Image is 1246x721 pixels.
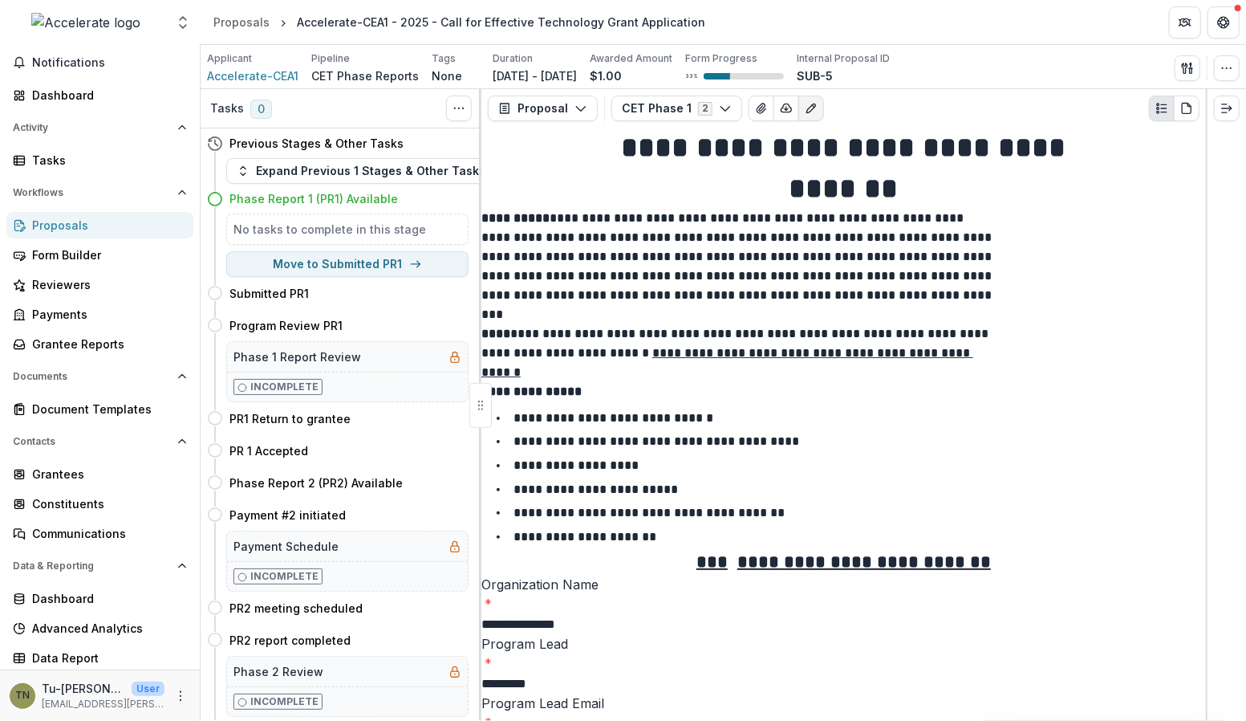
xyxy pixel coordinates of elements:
[432,67,462,84] p: None
[797,51,890,66] p: Internal Proposal ID
[32,87,181,104] div: Dashboard
[6,212,193,238] a: Proposals
[1149,96,1175,121] button: Plaintext view
[229,632,351,649] h4: PR2 report completed
[311,67,419,84] p: CET Phase Reports
[132,682,164,696] p: User
[32,336,181,352] div: Grantee Reports
[6,461,193,487] a: Grantees
[207,51,252,66] p: Applicant
[32,401,181,418] div: Document Templates
[250,569,319,584] p: Incomplete
[611,96,742,121] button: CET Phase 12
[233,221,461,238] h5: No tasks to complete in this stage
[6,364,193,389] button: Open Documents
[6,82,193,108] a: Dashboard
[6,491,193,517] a: Constituents
[13,371,171,382] span: Documents
[32,620,181,637] div: Advanced Analytics
[32,217,181,234] div: Proposals
[488,96,598,121] button: Proposal
[6,615,193,642] a: Advanced Analytics
[42,680,125,697] p: Tu-[PERSON_NAME]
[171,686,190,706] button: More
[229,190,398,207] h4: Phase Report 1 (PR1) Available
[32,152,181,169] div: Tasks
[15,690,30,701] div: Tu-Quyen Nguyen
[6,115,193,141] button: Open Activity
[1207,6,1240,39] button: Get Help
[32,276,181,293] div: Reviewers
[250,100,272,119] span: 0
[229,410,351,427] h4: PR1 Return to grantee
[6,147,193,173] a: Tasks
[250,695,319,709] p: Incomplete
[250,380,319,394] p: Incomplete
[229,442,308,459] h4: PR 1 Accepted
[6,301,193,328] a: Payments
[32,56,187,70] span: Notifications
[311,51,350,66] p: Pipeline
[1174,96,1199,121] button: PDF view
[229,475,403,491] h4: Phase Report 2 (PR2) Available
[6,180,193,206] button: Open Workflows
[13,436,171,447] span: Contacts
[6,242,193,268] a: Form Builder
[13,187,171,198] span: Workflows
[226,251,469,277] button: Move to Submitted PR1
[233,538,339,555] h5: Payment Schedule
[210,102,244,116] h3: Tasks
[590,67,622,84] p: $1.00
[213,14,270,31] div: Proposals
[32,590,181,607] div: Dashboard
[6,645,193,671] a: Data Report
[32,525,181,542] div: Communications
[685,71,697,82] p: 33 %
[493,67,577,84] p: [DATE] - [DATE]
[6,271,193,298] a: Reviewers
[493,51,533,66] p: Duration
[229,600,363,617] h4: PR2 meeting scheduled
[481,575,1206,594] p: Organization Name
[32,466,181,483] div: Grantees
[6,520,193,547] a: Communications
[207,67,298,84] a: Accelerate-CEA1
[6,50,193,75] button: Notifications
[6,429,193,454] button: Open Contacts
[6,553,193,579] button: Open Data & Reporting
[32,495,181,512] div: Constituents
[13,122,171,133] span: Activity
[797,67,833,84] p: SUB-5
[32,306,181,323] div: Payments
[6,396,193,422] a: Document Templates
[446,96,472,121] button: Toggle View Cancelled Tasks
[432,51,456,66] p: Tags
[172,6,194,39] button: Open entity switcher
[31,13,140,32] img: Accelerate logo
[229,507,346,523] h4: Payment #2 initiated
[233,348,361,365] h5: Phase 1 Report Review
[233,663,323,680] h5: Phase 2 Review
[481,694,1206,713] p: Program Lead Email
[226,158,496,184] button: Expand Previous 1 Stages & Other Tasks
[229,317,343,334] h4: Program Review PR1
[685,51,757,66] p: Form Progress
[1214,96,1240,121] button: Expand right
[207,10,276,34] a: Proposals
[749,96,774,121] button: View Attached Files
[590,51,672,66] p: Awarded Amount
[1169,6,1201,39] button: Partners
[798,96,824,121] button: Edit as form
[32,246,181,263] div: Form Builder
[6,331,193,357] a: Grantee Reports
[297,14,705,31] div: Accelerate-CEA1 - 2025 - Call for Effective Technology Grant Application
[229,135,404,152] h4: Previous Stages & Other Tasks
[229,285,309,302] h4: Submitted PR1
[207,10,712,34] nav: breadcrumb
[6,585,193,612] a: Dashboard
[42,697,164,711] p: [EMAIL_ADDRESS][PERSON_NAME][DOMAIN_NAME]
[13,560,171,572] span: Data & Reporting
[32,650,181,666] div: Data Report
[481,634,1206,654] p: Program Lead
